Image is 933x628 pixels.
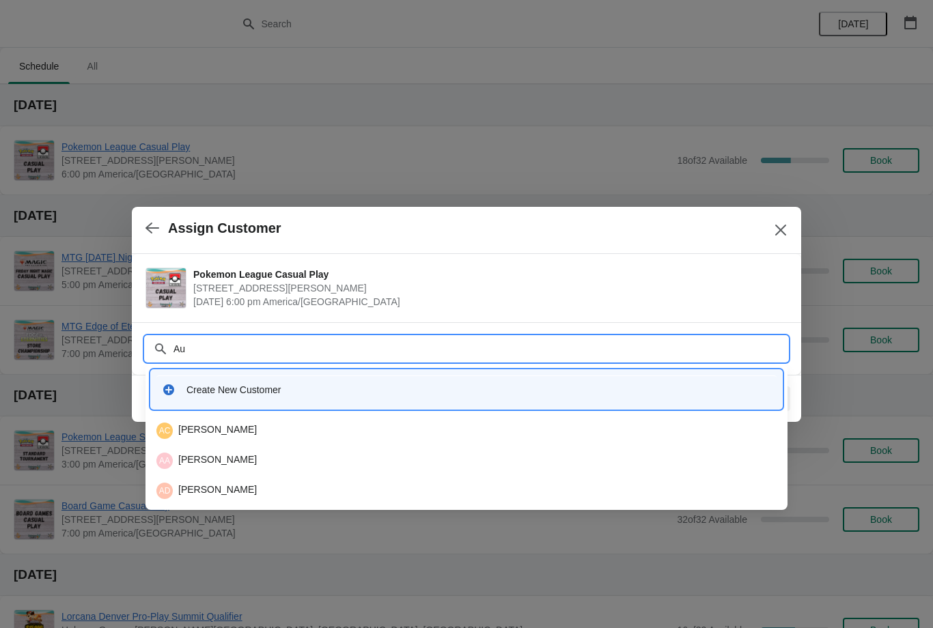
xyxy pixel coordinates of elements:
div: [PERSON_NAME] [156,483,777,499]
li: Austin Aja [145,444,788,474]
span: Austin Collier [156,423,173,439]
div: [PERSON_NAME] [156,453,777,469]
li: Austin Daricek [145,474,788,504]
span: Pokemon League Casual Play [193,268,781,281]
li: Austin Collier [145,417,788,444]
div: Create New Customer [186,383,771,397]
img: Pokemon League Casual Play | 2040 Louetta Rd Ste I Spring, TX 77388 | August 21 | 6:00 pm America... [146,268,186,308]
text: AA [159,456,170,466]
span: Austin Aja [156,453,173,469]
div: [PERSON_NAME] [156,423,777,439]
h2: Assign Customer [168,220,281,236]
text: AD [159,486,171,496]
text: AC [159,426,171,436]
button: Close [768,218,793,242]
span: [STREET_ADDRESS][PERSON_NAME] [193,281,781,295]
span: Austin Daricek [156,483,173,499]
input: Search customer name or email [173,337,788,361]
span: [DATE] 6:00 pm America/[GEOGRAPHIC_DATA] [193,295,781,309]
